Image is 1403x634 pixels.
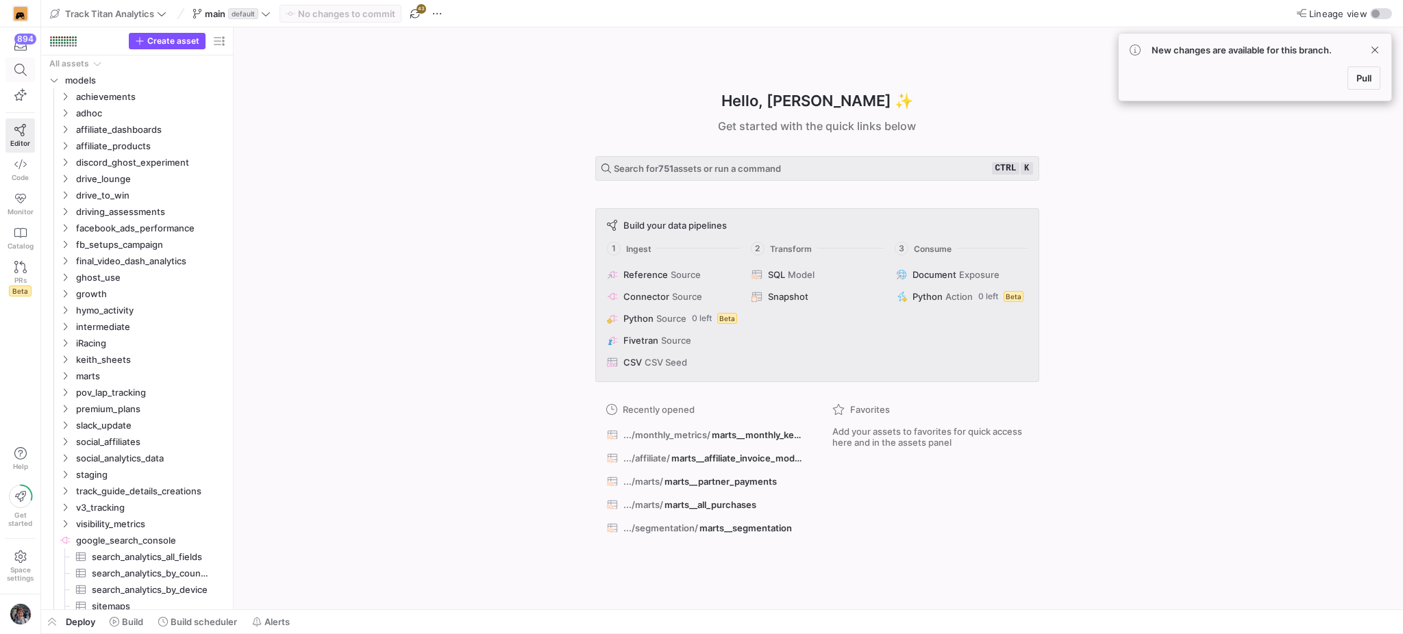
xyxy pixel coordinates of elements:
span: marts__affiliate_invoice_model [671,453,802,464]
span: marts [76,368,225,384]
span: Build your data pipelines [623,220,727,231]
span: slack_update [76,418,225,433]
span: search_analytics_by_device​​​​​​​​​ [92,582,212,598]
div: Press SPACE to select this row. [47,154,227,170]
span: marts__monthly_key_metrics_date_format [712,429,802,440]
span: Alerts [264,616,290,627]
span: Catalog [8,242,34,250]
span: Space settings [7,566,34,582]
span: facebook_ads_performance [76,220,225,236]
div: Press SPACE to select this row. [47,335,227,351]
span: iRacing [76,335,225,351]
div: Press SPACE to select this row. [47,318,227,335]
span: Deploy [66,616,95,627]
button: Pull [1348,66,1380,90]
button: PythonSource0 leftBeta [604,310,741,327]
span: discord_ghost_experiment [76,155,225,170]
button: .../marts/marts__partner_payments [604,472,805,490]
span: search_analytics_all_fields​​​​​​​​​ [92,549,212,565]
a: Code [5,153,35,187]
button: 894 [5,33,35,58]
div: Press SPACE to select this row. [47,565,227,581]
span: visibility_metrics [76,516,225,532]
div: 894 [14,34,36,45]
div: Press SPACE to select this row. [47,253,227,269]
span: SQL [768,269,785,280]
h1: Hello, [PERSON_NAME] ✨ [721,90,913,112]
span: marts__partner_payments [665,476,777,487]
span: Build scheduler [171,616,237,627]
div: Press SPACE to select this row. [47,598,227,614]
span: Document [912,269,956,280]
button: Snapshot [749,288,885,305]
a: https://storage.googleapis.com/y42-prod-data-exchange/images/4FGlnMhCNn9FsUVOuDzedKBoGBDO04HwCK1Z... [5,2,35,25]
span: staging [76,467,225,483]
button: maindefault [189,5,274,23]
a: Spacesettings [5,544,35,588]
button: Create asset [129,33,206,49]
span: 0 left [692,314,712,323]
a: search_analytics_by_device​​​​​​​​​ [47,581,227,598]
span: Recently opened [623,404,695,415]
span: pov_lap_tracking [76,385,225,401]
span: Help [12,462,29,470]
div: Press SPACE to select this row. [47,532,227,548]
span: final_video_dash_analytics [76,253,225,269]
button: .../marts/marts__all_purchases [604,496,805,513]
div: Press SPACE to select this row. [47,548,227,565]
span: Favorites [850,404,890,415]
span: default [228,8,258,19]
div: Press SPACE to select this row. [47,483,227,499]
span: 0 left [978,292,998,301]
a: Editor [5,118,35,153]
span: google_search_console​​​​​​​​ [76,533,225,548]
div: Press SPACE to select this row. [47,121,227,138]
button: FivetranSource [604,332,741,348]
img: https://lh3.googleusercontent.com/a/AEdFTp5zC-foZFgAndG80ezPFSJoLY2tP00FMcRVqbPJ=s96-c [10,603,32,625]
span: Lineage view [1309,8,1367,19]
a: Catalog [5,221,35,255]
div: Press SPACE to select this row. [47,368,227,384]
span: keith_sheets [76,352,225,368]
span: track_guide_details_creations [76,483,225,499]
span: affiliate_dashboards [76,122,225,138]
div: Press SPACE to select this row. [47,187,227,203]
span: Beta [9,286,32,296]
span: fb_setups_campaign [76,237,225,253]
span: ghost_use [76,270,225,286]
span: models [65,73,225,88]
span: Source [661,335,691,346]
div: Press SPACE to select this row. [47,433,227,450]
span: Monitor [8,207,34,216]
span: Connector [623,291,669,302]
div: Press SPACE to select this row. [47,286,227,302]
button: .../monthly_metrics/marts__monthly_key_metrics_date_format [604,426,805,444]
span: Source [656,313,686,324]
button: Build [103,610,149,633]
div: Press SPACE to select this row. [47,55,227,72]
div: Press SPACE to select this row. [47,499,227,516]
span: Editor [10,139,30,147]
div: Press SPACE to select this row. [47,170,227,187]
span: drive_lounge [76,171,225,187]
span: search_analytics_by_country​​​​​​​​​ [92,566,212,581]
div: Press SPACE to select this row. [47,138,227,154]
div: Press SPACE to select this row. [47,384,227,401]
span: social_analytics_data [76,451,225,466]
span: Beta [1004,291,1023,302]
span: Beta [717,313,737,324]
span: Build [122,616,143,627]
span: CSV Seed [645,357,687,368]
span: driving_assessments [76,204,225,220]
span: Exposure [959,269,1000,280]
span: main [205,8,225,19]
a: search_analytics_all_fields​​​​​​​​​ [47,548,227,565]
a: PRsBeta [5,255,35,302]
a: search_analytics_by_country​​​​​​​​​ [47,565,227,581]
span: Reference [623,269,668,280]
span: .../monthly_metrics/ [623,429,710,440]
span: v3_tracking [76,500,225,516]
span: marts__segmentation [699,522,792,533]
a: google_search_console​​​​​​​​ [47,532,227,548]
span: adhoc [76,105,225,121]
